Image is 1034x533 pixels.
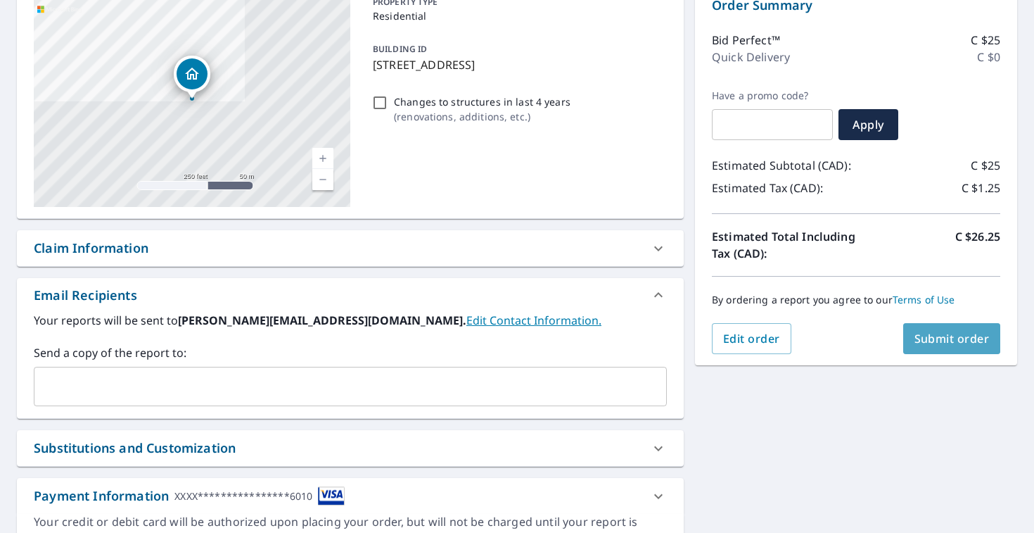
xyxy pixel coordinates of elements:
button: Edit order [712,323,791,354]
p: C $26.25 [955,228,1000,262]
p: Quick Delivery [712,49,790,65]
p: Residential [373,8,661,23]
button: Apply [838,109,898,140]
p: ( renovations, additions, etc. ) [394,109,570,124]
b: [PERSON_NAME][EMAIL_ADDRESS][DOMAIN_NAME]. [178,313,466,328]
p: C $25 [971,157,1000,174]
label: Have a promo code? [712,89,833,102]
div: Substitutions and Customization [17,430,684,466]
div: Substitutions and Customization [34,439,236,458]
span: Apply [850,117,887,132]
p: By ordering a report you agree to our [712,294,1000,306]
img: cardImage [318,487,345,506]
a: Terms of Use [893,293,955,306]
p: Estimated Tax (CAD): [712,180,856,196]
p: C $1.25 [962,180,1000,196]
span: Submit order [914,331,990,346]
div: Dropped pin, building 1, Residential property, 303 9 ST S CRANBROOK BC V1C1R2 [174,56,210,99]
p: Estimated Total Including Tax (CAD): [712,228,856,262]
p: Bid Perfect™ [712,32,780,49]
div: Claim Information [17,230,684,266]
div: Email Recipients [34,286,137,305]
a: Current Level 17, Zoom Out [312,169,333,190]
p: Changes to structures in last 4 years [394,94,570,109]
p: C $0 [977,49,1000,65]
a: EditContactInfo [466,313,601,328]
p: C $25 [971,32,1000,49]
span: Edit order [723,331,780,346]
label: Your reports will be sent to [34,312,667,329]
div: Payment Information [34,487,345,506]
button: Submit order [903,323,1001,354]
label: Send a copy of the report to: [34,344,667,361]
a: Current Level 17, Zoom In [312,148,333,169]
p: Estimated Subtotal (CAD): [712,157,856,174]
div: Email Recipients [17,278,684,312]
p: BUILDING ID [373,43,427,55]
p: [STREET_ADDRESS] [373,56,661,73]
div: Claim Information [34,239,148,258]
